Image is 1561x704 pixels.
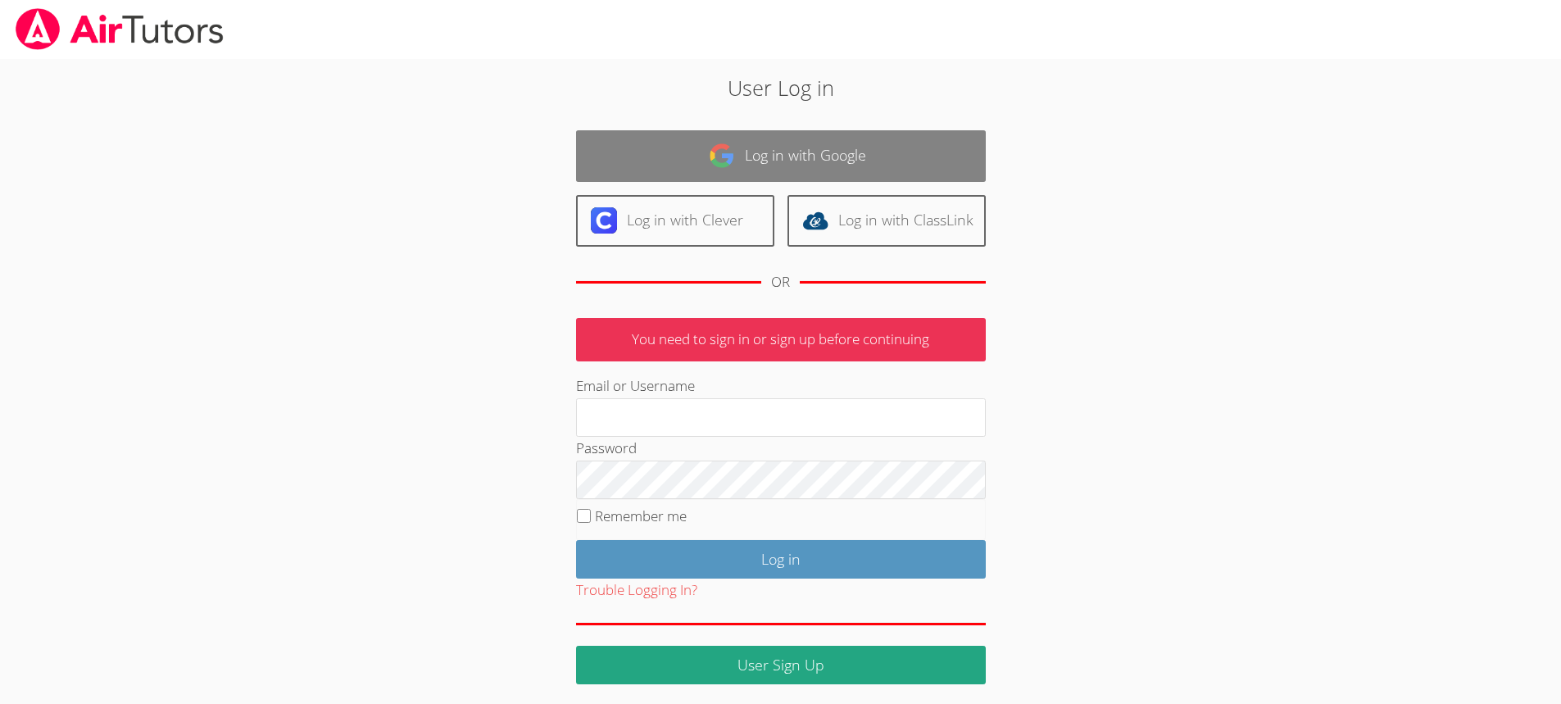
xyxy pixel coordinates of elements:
[576,130,986,182] a: Log in with Google
[14,8,225,50] img: airtutors_banner-c4298cdbf04f3fff15de1276eac7730deb9818008684d7c2e4769d2f7ddbe033.png
[576,195,774,247] a: Log in with Clever
[576,646,986,684] a: User Sign Up
[359,72,1202,103] h2: User Log in
[576,438,637,457] label: Password
[576,376,695,395] label: Email or Username
[771,270,790,294] div: OR
[595,506,687,525] label: Remember me
[576,540,986,579] input: Log in
[787,195,986,247] a: Log in with ClassLink
[576,318,986,361] p: You need to sign in or sign up before continuing
[576,579,697,602] button: Trouble Logging In?
[709,143,735,169] img: google-logo-50288ca7cdecda66e5e0955fdab243c47b7ad437acaf1139b6f446037453330a.svg
[591,207,617,234] img: clever-logo-6eab21bc6e7a338710f1a6ff85c0baf02591cd810cc4098c63d3a4b26e2feb20.svg
[802,207,828,234] img: classlink-logo-d6bb404cc1216ec64c9a2012d9dc4662098be43eaf13dc465df04b49fa7ab582.svg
